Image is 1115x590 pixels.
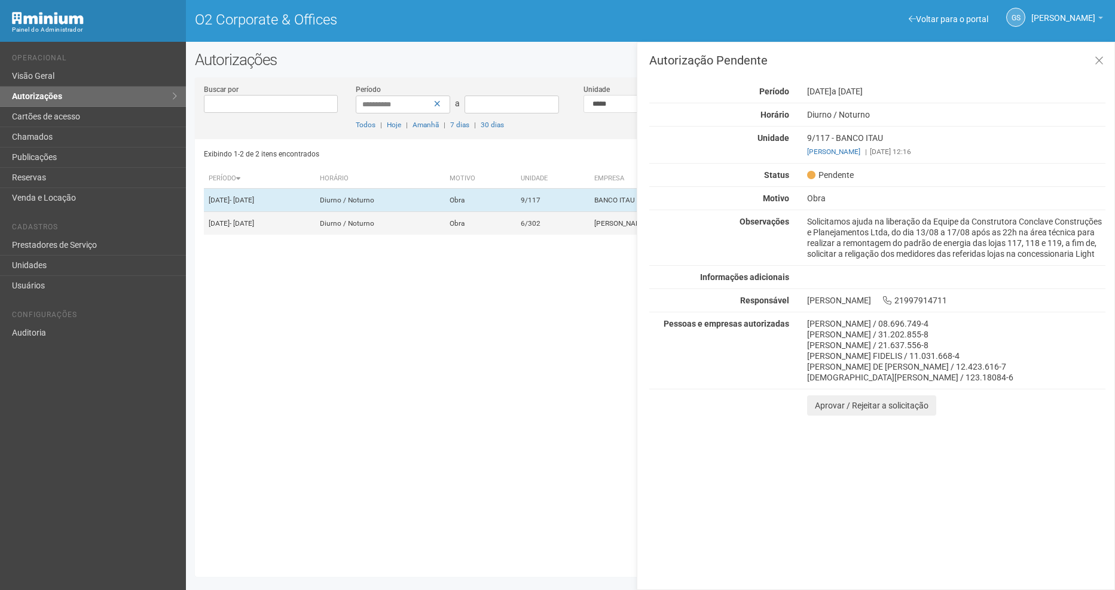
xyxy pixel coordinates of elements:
button: Aprovar / Rejeitar a solicitação [807,395,936,416]
div: Diurno / Noturno [798,109,1114,120]
li: Cadastros [12,223,177,235]
label: Período [356,84,381,95]
div: [PERSON_NAME] / 31.202.855-8 [807,329,1105,340]
strong: Período [759,87,789,96]
td: Obra [445,189,516,212]
h3: Autorização Pendente [649,54,1105,66]
div: Obra [798,193,1114,204]
strong: Motivo [763,193,789,203]
span: a [455,99,460,108]
td: Diurno / Noturno [315,212,445,235]
div: [DATE] 12:16 [807,146,1105,157]
div: Painel do Administrador [12,24,177,35]
a: 30 dias [481,121,504,129]
div: Solicitamos ajuda na liberação da Equipe da Construtora Conclave Construções e Planejamentos Ltda... [798,216,1114,259]
span: - [DATE] [230,219,254,228]
strong: Horário [760,110,789,119]
td: Diurno / Noturno [315,189,445,212]
td: 9/117 [516,189,589,212]
strong: Informações adicionais [700,272,789,282]
span: | [406,121,408,129]
a: Hoje [387,121,401,129]
td: 6/302 [516,212,589,235]
div: [PERSON_NAME] / 21.637.556-8 [807,340,1105,351]
label: Unidade [584,84,610,95]
span: | [444,121,445,129]
h2: Autorizações [195,51,1106,69]
div: [DEMOGRAPHIC_DATA][PERSON_NAME] / 123.18084-6 [807,372,1105,383]
td: Obra [445,212,516,235]
label: Buscar por [204,84,239,95]
a: 7 dias [450,121,469,129]
div: [PERSON_NAME] 21997914711 [798,295,1114,306]
li: Operacional [12,54,177,66]
div: [PERSON_NAME] FIDELIS / 11.031.668-4 [807,351,1105,361]
td: [DATE] [204,212,315,235]
img: Minium [12,12,84,24]
a: Todos [356,121,375,129]
th: Empresa [589,169,806,189]
a: Voltar para o portal [909,14,988,24]
div: [DATE] [798,86,1114,97]
td: [DATE] [204,189,315,212]
span: Pendente [807,170,854,180]
a: Amanhã [413,121,439,129]
td: [PERSON_NAME] ADVOGADOS [589,212,806,235]
td: BANCO ITAU [589,189,806,212]
li: Configurações [12,311,177,323]
strong: Unidade [757,133,789,143]
strong: Observações [740,217,789,226]
a: [PERSON_NAME] [1031,15,1103,24]
h1: O2 Corporate & Offices [195,12,641,27]
a: [PERSON_NAME] [807,147,860,156]
th: Motivo [445,169,516,189]
div: [PERSON_NAME] / 08.696.749-4 [807,318,1105,329]
div: Exibindo 1-2 de 2 itens encontrados [204,145,647,163]
span: a [DATE] [832,87,863,96]
span: | [474,121,476,129]
span: - [DATE] [230,196,254,204]
div: [PERSON_NAME] DE [PERSON_NAME] / 12.423.616-7 [807,361,1105,372]
strong: Responsável [740,296,789,305]
strong: Status [764,170,789,180]
span: Gabriela Souza [1031,2,1095,23]
strong: Pessoas e empresas autorizadas [664,319,789,328]
div: 9/117 - BANCO ITAU [798,133,1114,157]
th: Período [204,169,315,189]
th: Horário [315,169,445,189]
th: Unidade [516,169,589,189]
span: | [865,147,867,156]
a: GS [1006,8,1025,27]
span: | [380,121,382,129]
